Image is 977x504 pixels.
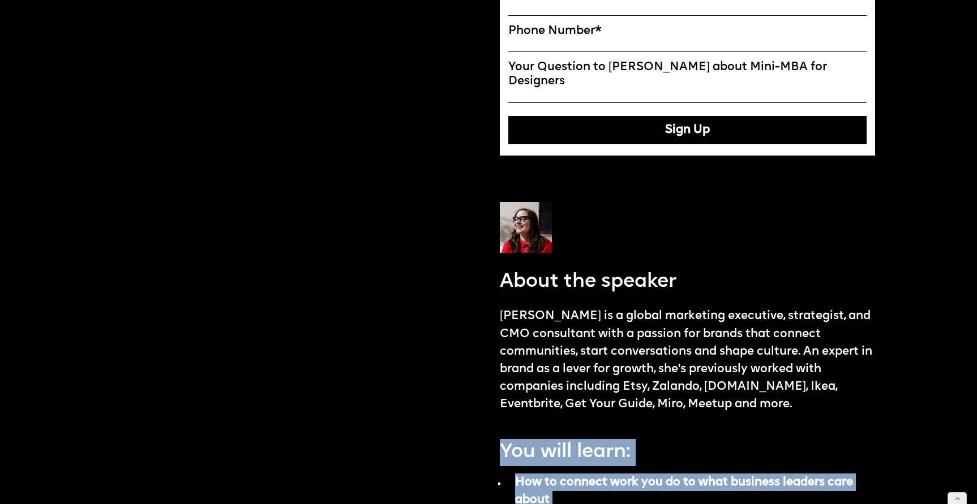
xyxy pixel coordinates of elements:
label: Your Question to [PERSON_NAME] about Mini-MBA for Designers [508,61,867,89]
p: You will learn: [500,439,631,466]
button: Sign Up [508,116,867,144]
p: About the speaker [500,269,676,296]
p: [PERSON_NAME] is a global marketing executive, strategist, and CMO consultant with a passion for ... [500,307,875,412]
label: Phone Number [508,24,867,38]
